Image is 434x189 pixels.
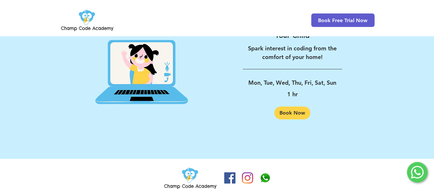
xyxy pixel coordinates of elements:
[279,110,305,116] span: Book Now
[242,172,253,184] img: Instagram
[224,172,235,184] img: Facebook
[243,89,342,100] p: 1 hr
[243,44,342,61] p: Spark interest in coding from the comfort of your home!
[318,17,368,23] span: Book Free Trial Now
[60,8,115,33] img: Champ Code Academy Logo PNG.png
[243,77,342,89] p: Mon, Tue, Wed, Thu, Fri, Sat, Sun
[274,107,310,119] a: Book Now
[260,172,271,184] img: Champ Code Academy WhatsApp
[224,172,271,184] ul: Social Bar
[311,13,375,27] a: Book Free Trial Now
